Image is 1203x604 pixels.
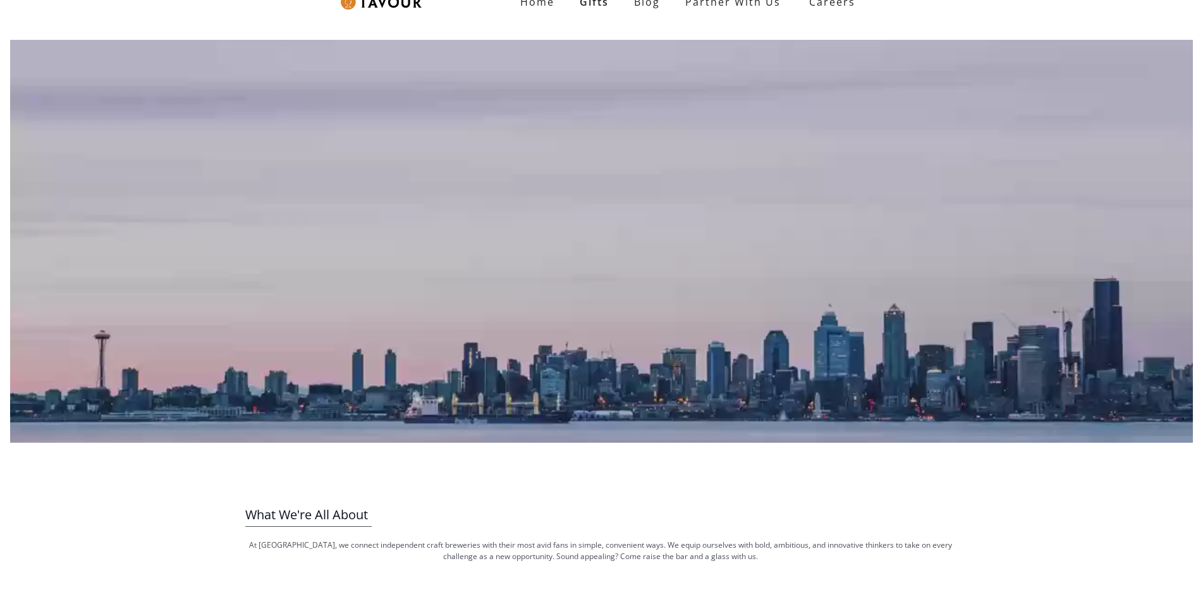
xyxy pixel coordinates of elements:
p: At [GEOGRAPHIC_DATA], we connect independent craft breweries with their most avid fans in simple,... [245,539,956,562]
h3: What We're All About [245,503,956,526]
strong: CAREERS AT TAVOUR [446,160,757,190]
